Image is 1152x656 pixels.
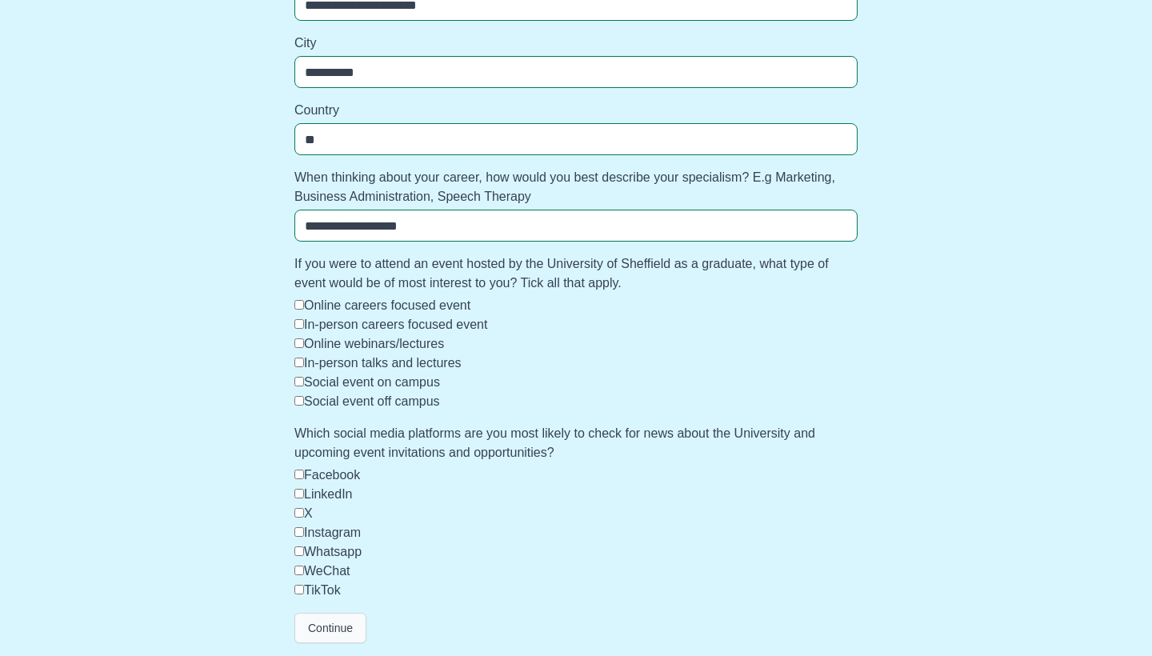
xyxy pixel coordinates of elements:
label: Which social media platforms are you most likely to check for news about the University and upcom... [294,424,858,462]
label: City [294,34,858,53]
label: Whatsapp [304,545,362,558]
label: When thinking about your career, how would you best describe your specialism? E.g Marketing, Busi... [294,168,858,206]
label: Social event off campus [304,394,440,408]
label: Social event on campus [304,375,440,389]
label: Instagram [304,526,361,539]
label: Country [294,101,858,120]
label: If you were to attend an event hosted by the University of Sheffield as a graduate, what type of ... [294,254,858,293]
label: In-person talks and lectures [304,356,462,370]
label: TikTok [304,583,341,597]
label: LinkedIn [304,487,353,501]
label: In-person careers focused event [304,318,487,331]
label: X [304,506,313,520]
label: WeChat [304,564,350,578]
label: Facebook [304,468,360,482]
button: Continue [294,613,366,643]
label: Online careers focused event [304,298,470,312]
label: Online webinars/lectures [304,337,444,350]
